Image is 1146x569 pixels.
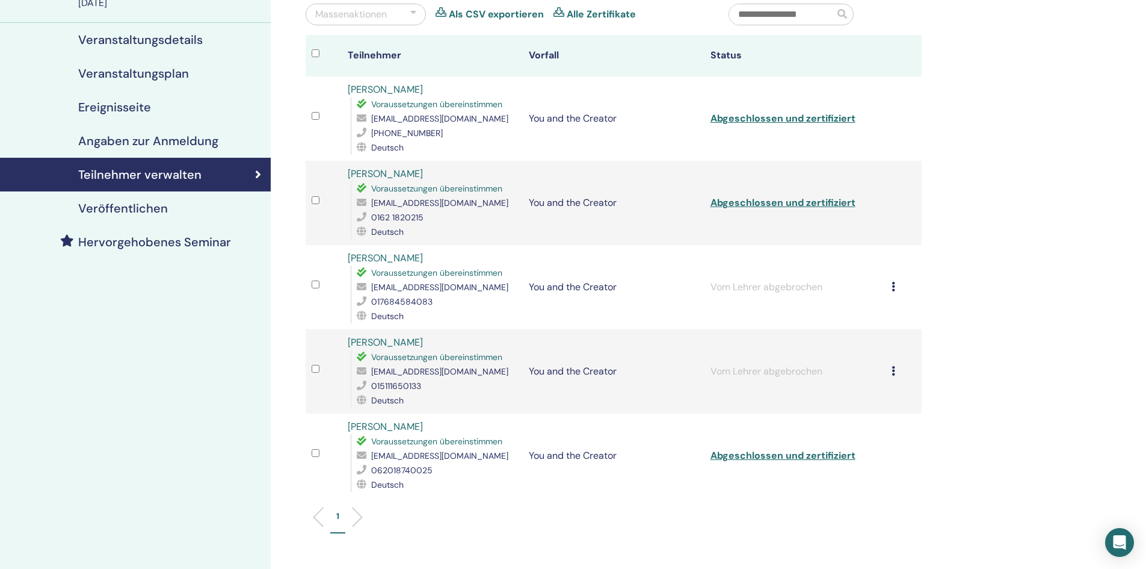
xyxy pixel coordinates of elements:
div: Open Intercom Messenger [1105,528,1134,557]
span: 017684584083 [371,296,433,307]
span: Voraussetzungen übereinstimmen [371,267,502,278]
a: Abgeschlossen und zertifiziert [710,449,855,462]
th: Status [704,35,886,76]
a: [PERSON_NAME] [348,420,423,433]
a: [PERSON_NAME] [348,83,423,96]
a: Abgeschlossen und zertifiziert [710,112,855,125]
td: You and the Creator [523,161,704,245]
th: Teilnehmer [342,35,523,76]
span: Deutsch [371,142,404,153]
h4: Ereignisseite [78,100,151,114]
span: 062018740025 [371,465,433,476]
span: Deutsch [371,226,404,237]
span: Deutsch [371,311,404,322]
span: Deutsch [371,479,404,490]
span: Voraussetzungen übereinstimmen [371,352,502,362]
td: You and the Creator [523,76,704,161]
div: Massenaktionen [315,7,387,22]
span: Voraussetzungen übereinstimmen [371,99,502,110]
h4: Teilnehmer verwalten [78,167,202,182]
h4: Veröffentlichen [78,201,168,216]
a: Alle Zertifikate [567,7,636,22]
a: [PERSON_NAME] [348,336,423,349]
a: Abgeschlossen und zertifiziert [710,196,855,209]
h4: Hervorgehobenes Seminar [78,235,231,249]
a: Als CSV exportieren [449,7,544,22]
td: You and the Creator [523,245,704,329]
td: You and the Creator [523,329,704,414]
span: [EMAIL_ADDRESS][DOMAIN_NAME] [371,366,508,377]
h4: Veranstaltungsdetails [78,33,203,47]
span: 015111650133 [371,381,421,391]
span: Voraussetzungen übereinstimmen [371,436,502,447]
span: [EMAIL_ADDRESS][DOMAIN_NAME] [371,282,508,293]
span: [EMAIL_ADDRESS][DOMAIN_NAME] [371,113,508,124]
a: [PERSON_NAME] [348,252,423,264]
span: [EMAIL_ADDRESS][DOMAIN_NAME] [371,197,508,208]
span: Deutsch [371,395,404,406]
span: [PHONE_NUMBER] [371,128,443,138]
span: [EMAIL_ADDRESS][DOMAIN_NAME] [371,450,508,461]
a: [PERSON_NAME] [348,167,423,180]
span: Voraussetzungen übereinstimmen [371,183,502,194]
h4: Veranstaltungsplan [78,66,189,81]
span: 0162 1820215 [371,212,424,223]
h4: Angaben zur Anmeldung [78,134,218,148]
p: 1 [336,510,339,523]
th: Vorfall [523,35,704,76]
td: You and the Creator [523,414,704,498]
